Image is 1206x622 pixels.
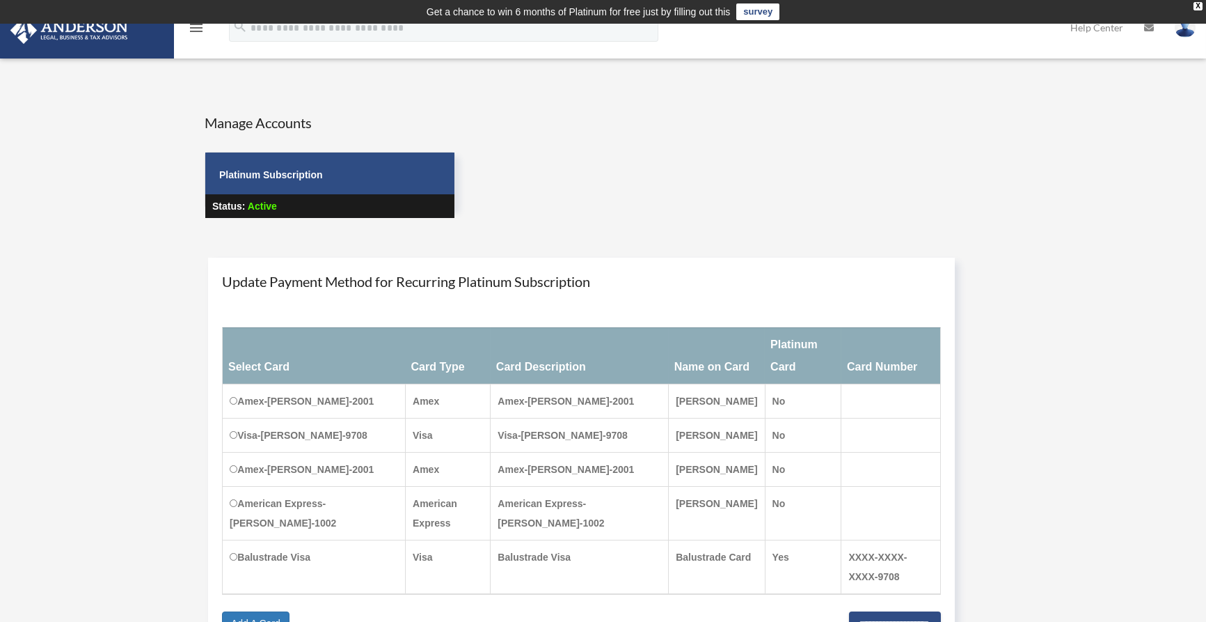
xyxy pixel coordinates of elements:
a: menu [188,24,205,36]
img: Anderson Advisors Platinum Portal [6,17,132,44]
td: Yes [765,540,841,594]
th: Card Type [406,327,491,384]
th: Select Card [223,327,406,384]
strong: Status: [212,201,245,212]
td: Balustrade Visa [491,540,669,594]
strong: Platinum Subscription [219,169,323,180]
td: Visa-[PERSON_NAME]-9708 [491,418,669,452]
td: Amex [406,384,491,418]
td: Visa [406,540,491,594]
td: No [765,384,841,418]
i: menu [188,20,205,36]
img: User Pic [1175,17,1196,38]
td: Balustrade Visa [223,540,406,594]
th: Name on Card [669,327,765,384]
td: Amex [406,452,491,486]
th: Card Description [491,327,669,384]
td: XXXX-XXXX-XXXX-9708 [841,540,940,594]
td: American Express-[PERSON_NAME]-1002 [223,486,406,540]
td: [PERSON_NAME] [669,384,765,418]
th: Card Number [841,327,940,384]
div: Get a chance to win 6 months of Platinum for free just by filling out this [427,3,731,20]
td: Amex-[PERSON_NAME]-2001 [491,452,669,486]
div: close [1193,2,1203,10]
td: American Express [406,486,491,540]
span: Active [248,201,277,212]
td: [PERSON_NAME] [669,452,765,486]
td: Visa-[PERSON_NAME]-9708 [223,418,406,452]
td: [PERSON_NAME] [669,418,765,452]
td: Amex-[PERSON_NAME]-2001 [491,384,669,418]
td: No [765,418,841,452]
h4: Update Payment Method for Recurring Platinum Subscription [222,272,941,291]
td: American Express-[PERSON_NAME]-1002 [491,486,669,540]
th: Platinum Card [765,327,841,384]
td: Amex-[PERSON_NAME]-2001 [223,384,406,418]
a: survey [736,3,779,20]
i: search [232,19,248,34]
h4: Manage Accounts [205,113,455,132]
td: Balustrade Card [669,540,765,594]
td: Visa [406,418,491,452]
td: No [765,486,841,540]
td: No [765,452,841,486]
td: [PERSON_NAME] [669,486,765,540]
td: Amex-[PERSON_NAME]-2001 [223,452,406,486]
